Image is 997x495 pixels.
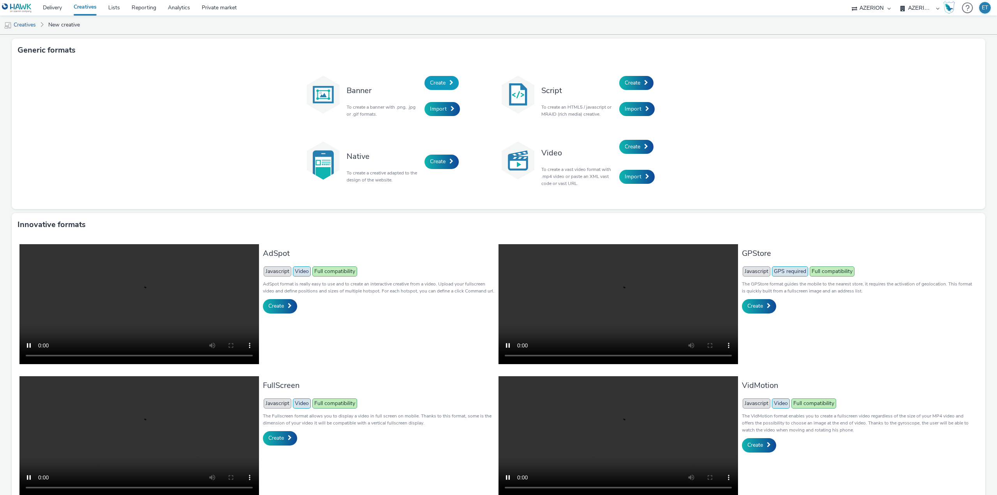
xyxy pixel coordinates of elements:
[772,398,790,409] span: Video
[625,105,641,113] span: Import
[268,302,284,310] span: Create
[263,299,297,313] a: Create
[743,398,770,409] span: Javascript
[18,44,76,56] h3: Generic formats
[742,412,974,433] p: The VidMotion format enables you to create a fullscreen video regardless of the size of your MP4 ...
[619,102,655,116] a: Import
[742,280,974,294] p: The GPStore format guides the mobile to the nearest store, it requires the activation of geolocat...
[430,105,447,113] span: Import
[742,380,974,391] h3: VidMotion
[268,434,284,442] span: Create
[312,266,357,277] span: Full compatibility
[347,85,421,96] h3: Banner
[541,166,615,187] p: To create a vast video format with .mp4 video or paste an XML vast code or vast URL.
[498,75,537,114] img: code.svg
[619,76,654,90] a: Create
[347,104,421,118] p: To create a banner with .png, .jpg or .gif formats.
[263,412,495,426] p: The Fullscreen format allows you to display a video in full screen on mobile. Thanks to this form...
[625,173,641,180] span: Import
[943,2,958,14] a: Hawk Academy
[541,85,615,96] h3: Script
[625,79,640,86] span: Create
[425,102,460,116] a: Import
[742,438,776,452] a: Create
[430,158,446,165] span: Create
[304,75,343,114] img: banner.svg
[2,3,32,13] img: undefined Logo
[541,148,615,158] h3: Video
[312,398,357,409] span: Full compatibility
[293,398,311,409] span: Video
[347,169,421,183] p: To create a creative adapted to the design of the website.
[747,441,763,449] span: Create
[625,143,640,150] span: Create
[498,141,537,180] img: video.svg
[810,266,854,277] span: Full compatibility
[263,248,495,259] h3: AdSpot
[347,151,421,162] h3: Native
[742,248,974,259] h3: GPStore
[304,141,343,180] img: native.svg
[943,2,955,14] img: Hawk Academy
[791,398,836,409] span: Full compatibility
[263,380,495,391] h3: FullScreen
[425,155,459,169] a: Create
[619,140,654,154] a: Create
[264,398,291,409] span: Javascript
[293,266,311,277] span: Video
[18,219,86,231] h3: Innovative formats
[742,299,776,313] a: Create
[4,21,12,29] img: mobile
[430,79,446,86] span: Create
[264,266,291,277] span: Javascript
[772,266,808,277] span: GPS required
[263,431,297,445] a: Create
[44,16,84,34] a: New creative
[263,280,495,294] p: AdSpot format is really easy to use and to create an interactive creative from a video. Upload yo...
[619,170,655,184] a: Import
[743,266,770,277] span: Javascript
[425,76,459,90] a: Create
[982,2,988,14] div: ET
[747,302,763,310] span: Create
[541,104,615,118] p: To create an HTML5 / javascript or MRAID (rich media) creative.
